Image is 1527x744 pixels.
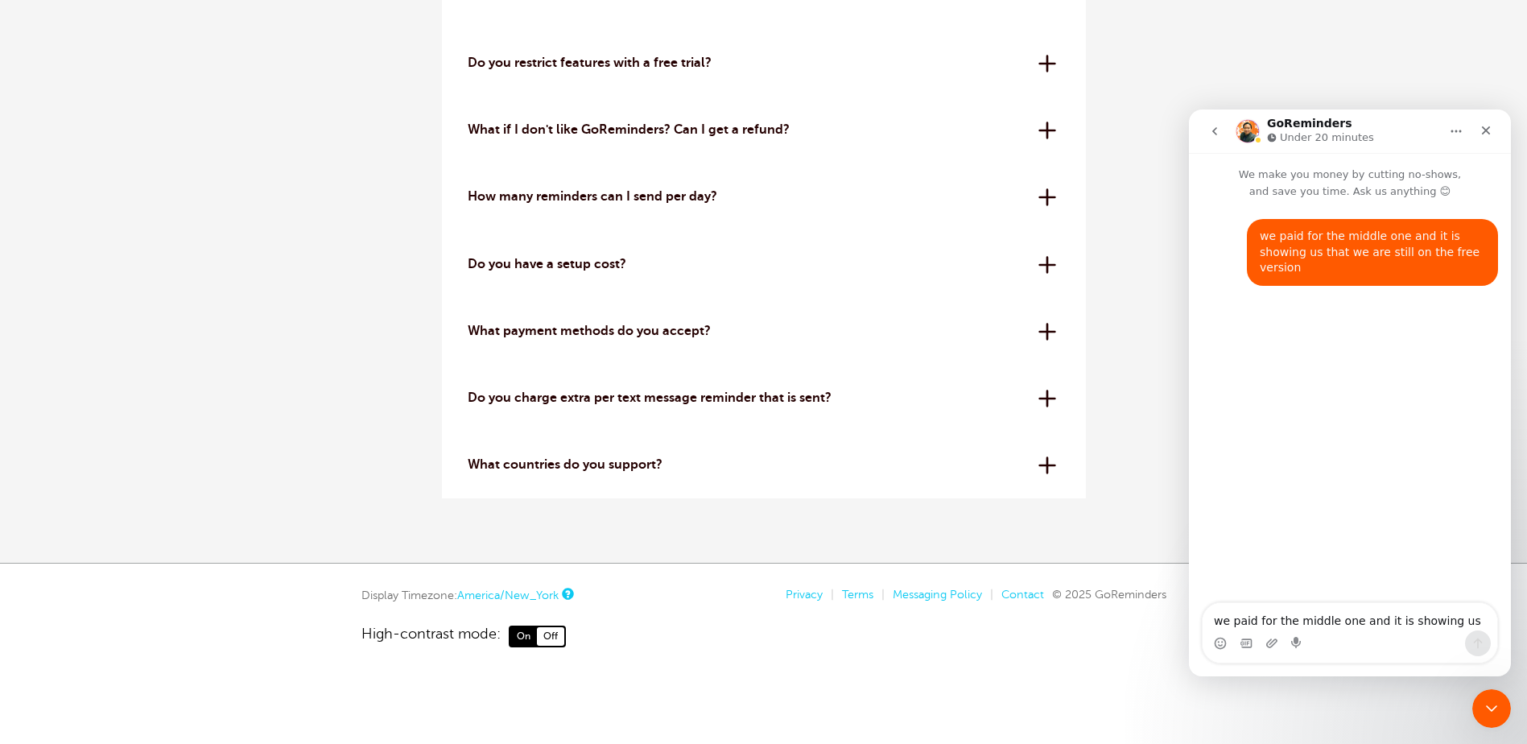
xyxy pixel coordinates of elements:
a: Privacy [786,588,823,601]
a: America/New_York [457,589,559,601]
iframe: Intercom live chat [1472,689,1511,728]
p: Do you have a setup cost? [468,257,1026,272]
li: | [873,588,885,601]
a: This is the timezone being used to display dates and times to you on this device. Click the timez... [562,589,572,599]
li: | [823,588,834,601]
p: What payment methods do you accept? [468,324,1026,339]
span: © 2025 GoReminders [1052,588,1166,601]
a: High-contrast mode: On Off [361,626,1166,647]
p: What if I don't like GoReminders? Can I get a refund? [468,122,1026,138]
a: Messaging Policy [893,588,982,601]
a: Terms [842,588,873,601]
div: Display Timezone: [361,588,572,602]
iframe: Intercom live chat [1189,110,1511,676]
span: High-contrast mode: [361,626,501,647]
p: Do you restrict features with a free trial? [468,56,1026,71]
p: Do you charge extra per text message reminder that is sent? [468,391,1026,406]
p: How many reminders can I send per day? [468,189,1026,205]
span: Off [537,627,564,645]
span: On [510,627,537,645]
p: What countries do you support? [468,457,1026,473]
a: Contact [1001,588,1044,601]
li: | [982,588,993,601]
